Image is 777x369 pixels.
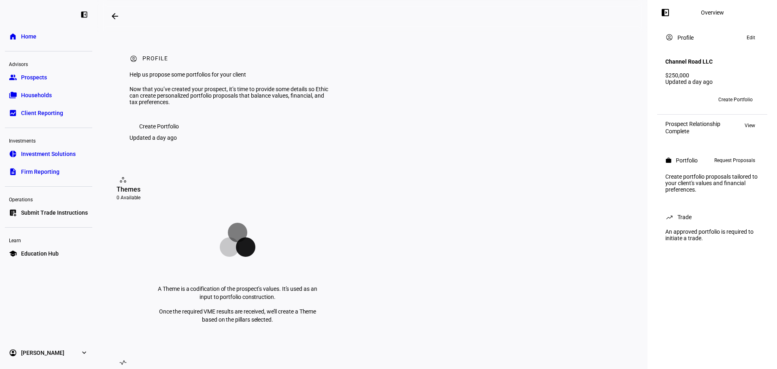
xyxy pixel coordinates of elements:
span: Prospects [21,73,47,81]
div: Help us propose some portfolios for your client [129,71,329,78]
a: homeHome [5,28,92,45]
eth-mat-symbol: school [9,250,17,258]
a: bid_landscapeClient Reporting [5,105,92,121]
div: Portfolio [676,157,698,164]
eth-mat-symbol: group [9,73,17,81]
mat-icon: arrow_backwards [110,11,120,21]
div: Operations [5,193,92,205]
div: Updated a day ago [665,79,759,85]
mat-icon: vital_signs [119,358,127,367]
div: Profile [677,34,694,41]
p: A Theme is a codification of the prospect’s values. It’s used as an input to portfolio construction. [153,285,323,301]
mat-icon: left_panel_open [660,8,670,17]
p: Once the required VME results are received, we’ll create a Theme based on the pillars selected. [153,307,323,324]
span: Client Reporting [21,109,63,117]
span: Home [21,32,36,41]
mat-icon: trending_up [665,213,673,221]
eth-mat-symbol: bid_landscape [9,109,17,117]
span: Investment Solutions [21,150,76,158]
a: descriptionFirm Reporting [5,164,92,180]
button: Create Portfolio [129,118,189,134]
button: Create Portfolio [712,93,759,106]
eth-panel-overview-card-header: Profile [665,33,759,43]
button: Request Proposals [710,156,759,165]
div: Complete [665,128,720,134]
div: Updated a day ago [129,134,177,141]
eth-mat-symbol: left_panel_close [80,11,88,19]
eth-panel-overview-card-header: Trade [665,212,759,222]
mat-icon: work [665,157,672,164]
span: Education Hub [21,250,59,258]
div: Investments [5,134,92,146]
eth-mat-symbol: expand_more [80,349,88,357]
eth-mat-symbol: description [9,168,17,176]
div: Profile [142,55,168,63]
span: Edit [747,33,755,43]
eth-mat-symbol: pie_chart [9,150,17,158]
span: View [745,121,755,130]
div: An approved portfolio is required to initiate a trade. [660,225,764,245]
div: Overview [701,9,724,16]
mat-icon: account_circle [129,55,138,63]
mat-icon: account_circle [665,33,673,41]
div: Prospect Relationship [665,121,720,127]
eth-mat-symbol: account_circle [9,349,17,357]
div: Trade [677,214,692,220]
a: pie_chartInvestment Solutions [5,146,92,162]
div: $250,000 [665,72,759,79]
a: groupProspects [5,69,92,85]
eth-mat-symbol: folder_copy [9,91,17,99]
button: View [741,121,759,130]
button: Edit [743,33,759,43]
div: Create portfolio proposals tailored to your client's values and financial preferences. [660,170,764,196]
span: Create Portfolio [139,118,179,134]
span: Households [21,91,52,99]
div: Now that you’ve created your prospect, it’s time to provide some details so Ethic can create pers... [129,86,329,105]
span: Submit Trade Instructions [21,209,88,217]
mat-icon: workspaces [119,176,127,184]
span: Request Proposals [714,156,755,165]
div: Learn [5,234,92,245]
eth-panel-overview-card-header: Portfolio [665,156,759,165]
span: [PERSON_NAME] [21,349,64,357]
eth-mat-symbol: home [9,32,17,41]
eth-mat-symbol: list_alt_add [9,209,17,217]
div: 0 Available [117,194,359,201]
span: Firm Reporting [21,168,59,176]
div: Advisors [5,58,92,69]
span: CC [669,97,675,102]
a: folder_copyHouseholds [5,87,92,103]
h4: Channel Road LLC [665,58,713,65]
div: Themes [117,185,359,194]
span: Create Portfolio [718,93,753,106]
